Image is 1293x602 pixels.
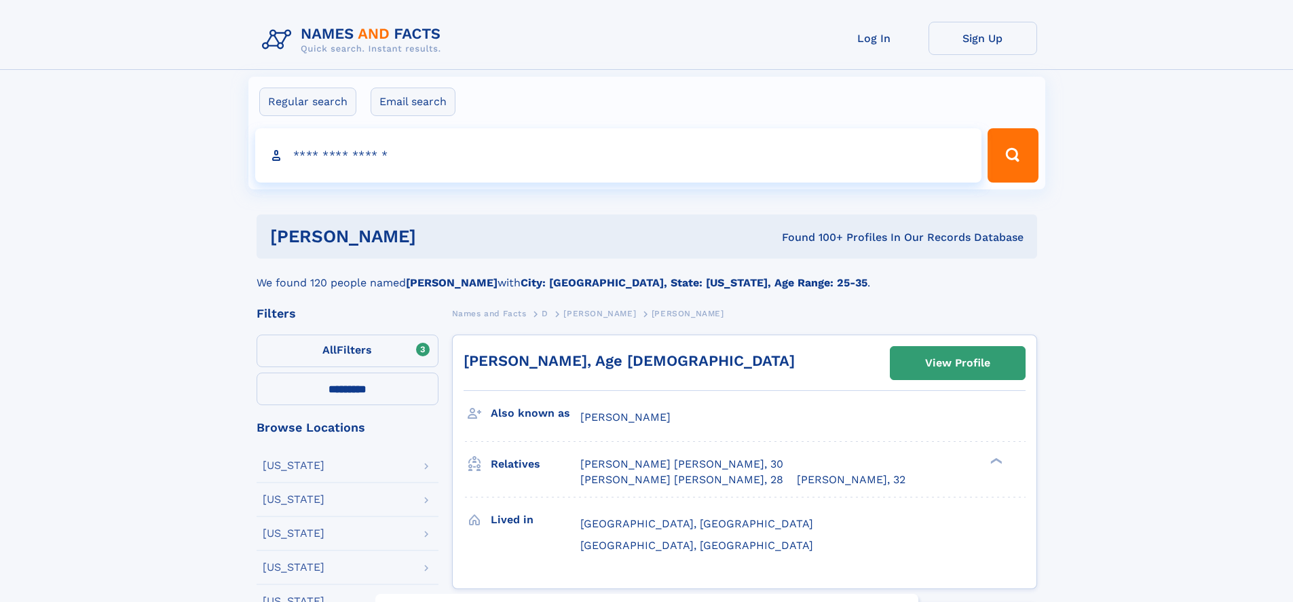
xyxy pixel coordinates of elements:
[820,22,929,55] a: Log In
[491,453,580,476] h3: Relatives
[464,352,795,369] a: [PERSON_NAME], Age [DEMOGRAPHIC_DATA]
[542,309,548,318] span: D
[257,307,438,320] div: Filters
[257,22,452,58] img: Logo Names and Facts
[263,494,324,505] div: [US_STATE]
[322,343,337,356] span: All
[259,88,356,116] label: Regular search
[599,230,1024,245] div: Found 100+ Profiles In Our Records Database
[263,528,324,539] div: [US_STATE]
[263,562,324,573] div: [US_STATE]
[255,128,982,183] input: search input
[406,276,498,289] b: [PERSON_NAME]
[270,228,599,245] h1: [PERSON_NAME]
[580,539,813,552] span: [GEOGRAPHIC_DATA], [GEOGRAPHIC_DATA]
[491,508,580,531] h3: Lived in
[563,309,636,318] span: [PERSON_NAME]
[491,402,580,425] h3: Also known as
[925,347,990,379] div: View Profile
[452,305,527,322] a: Names and Facts
[580,517,813,530] span: [GEOGRAPHIC_DATA], [GEOGRAPHIC_DATA]
[257,259,1037,291] div: We found 120 people named with .
[257,421,438,434] div: Browse Locations
[988,128,1038,183] button: Search Button
[263,460,324,471] div: [US_STATE]
[652,309,724,318] span: [PERSON_NAME]
[929,22,1037,55] a: Sign Up
[563,305,636,322] a: [PERSON_NAME]
[542,305,548,322] a: D
[580,411,671,424] span: [PERSON_NAME]
[257,335,438,367] label: Filters
[371,88,455,116] label: Email search
[521,276,867,289] b: City: [GEOGRAPHIC_DATA], State: [US_STATE], Age Range: 25-35
[580,472,783,487] a: [PERSON_NAME] [PERSON_NAME], 28
[797,472,905,487] a: [PERSON_NAME], 32
[891,347,1025,379] a: View Profile
[987,457,1003,466] div: ❯
[580,457,783,472] a: [PERSON_NAME] [PERSON_NAME], 30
